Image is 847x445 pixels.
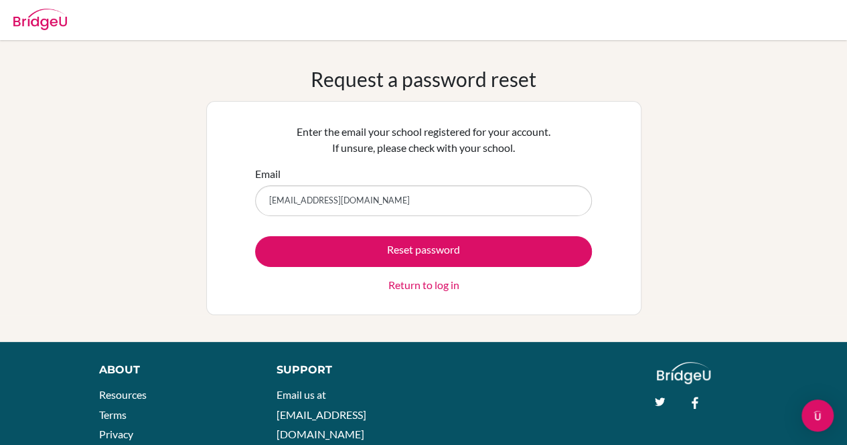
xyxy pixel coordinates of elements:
p: Enter the email your school registered for your account. If unsure, please check with your school. [255,124,592,156]
img: Bridge-U [13,9,67,30]
label: Email [255,166,281,182]
div: About [99,362,246,378]
div: Open Intercom Messenger [801,399,834,432]
a: Email us at [EMAIL_ADDRESS][DOMAIN_NAME] [277,388,366,440]
a: Privacy [99,428,133,440]
div: Support [277,362,410,378]
button: Reset password [255,236,592,267]
a: Return to log in [388,277,459,293]
img: logo_white@2x-f4f0deed5e89b7ecb1c2cc34c3e3d731f90f0f143d5ea2071677605dd97b5244.png [657,362,711,384]
a: Terms [99,408,127,421]
h1: Request a password reset [311,67,536,91]
a: Resources [99,388,147,401]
